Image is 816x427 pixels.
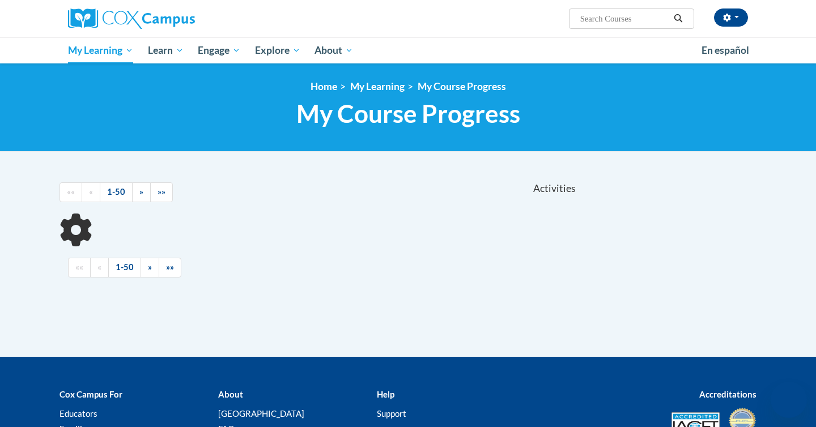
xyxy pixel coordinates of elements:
[148,262,152,272] span: »
[166,262,174,272] span: »»
[158,187,165,197] span: »»
[68,258,91,277] a: Begining
[90,258,109,277] a: Previous
[296,99,520,129] span: My Course Progress
[67,187,75,197] span: ««
[139,187,143,197] span: »
[141,258,159,277] a: Next
[702,44,749,56] span: En español
[132,182,151,202] a: Next
[350,80,405,92] a: My Learning
[59,182,82,202] a: Begining
[141,37,191,63] a: Learn
[89,187,93,197] span: «
[714,8,748,27] button: Account Settings
[108,258,141,277] a: 1-50
[51,37,765,63] div: Main menu
[190,37,248,63] a: Engage
[308,37,361,63] a: About
[771,382,807,418] iframe: Button to launch messaging window
[148,44,184,57] span: Learn
[533,182,576,195] span: Activities
[699,389,756,399] b: Accreditations
[61,37,141,63] a: My Learning
[82,182,100,202] a: Previous
[68,8,283,29] a: Cox Campus
[255,44,300,57] span: Explore
[150,182,173,202] a: End
[68,44,133,57] span: My Learning
[68,8,195,29] img: Cox Campus
[418,80,506,92] a: My Course Progress
[579,12,670,25] input: Search Courses
[248,37,308,63] a: Explore
[75,262,83,272] span: ««
[218,408,304,419] a: [GEOGRAPHIC_DATA]
[59,408,97,419] a: Educators
[218,389,243,399] b: About
[311,80,337,92] a: Home
[694,39,756,62] a: En español
[97,262,101,272] span: «
[377,408,406,419] a: Support
[198,44,240,57] span: Engage
[377,389,394,399] b: Help
[670,12,687,25] button: Search
[59,389,122,399] b: Cox Campus For
[159,258,181,277] a: End
[314,44,353,57] span: About
[100,182,133,202] a: 1-50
